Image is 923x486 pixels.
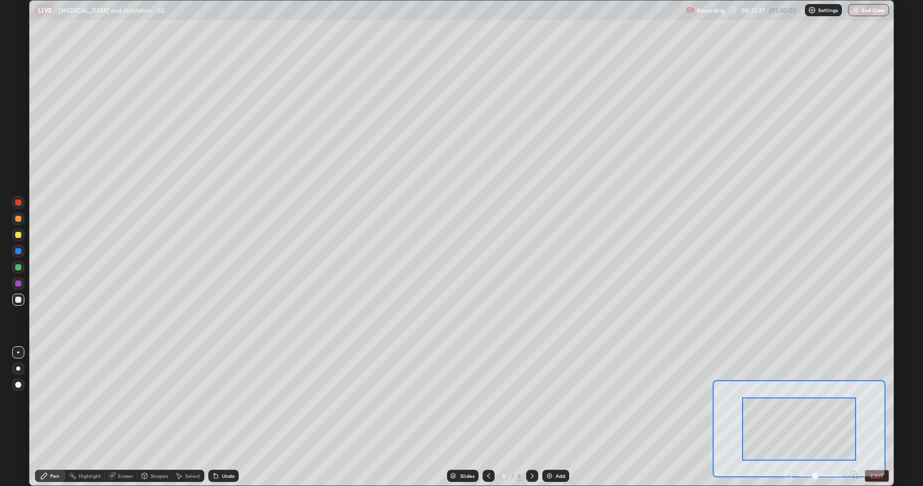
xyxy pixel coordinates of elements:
div: 6 [499,473,509,479]
img: recording.375f2c34.svg [686,6,694,14]
p: Settings [818,8,838,13]
div: Undo [222,473,235,478]
p: LIVE [38,6,52,14]
img: end-class-cross [852,6,860,14]
div: Pen [50,473,59,478]
p: [MEDICAL_DATA] and circulation - 02 [59,6,164,14]
div: Shapes [151,473,168,478]
div: Slides [460,473,474,478]
div: 6 [516,471,522,480]
button: EXIT [865,470,889,482]
img: add-slide-button [545,472,553,480]
button: End Class [848,4,889,16]
div: Highlight [79,473,101,478]
div: / [511,473,514,479]
img: class-settings-icons [808,6,816,14]
div: Eraser [118,473,133,478]
div: Select [185,473,200,478]
p: Recording [696,7,725,14]
div: Add [556,473,565,478]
